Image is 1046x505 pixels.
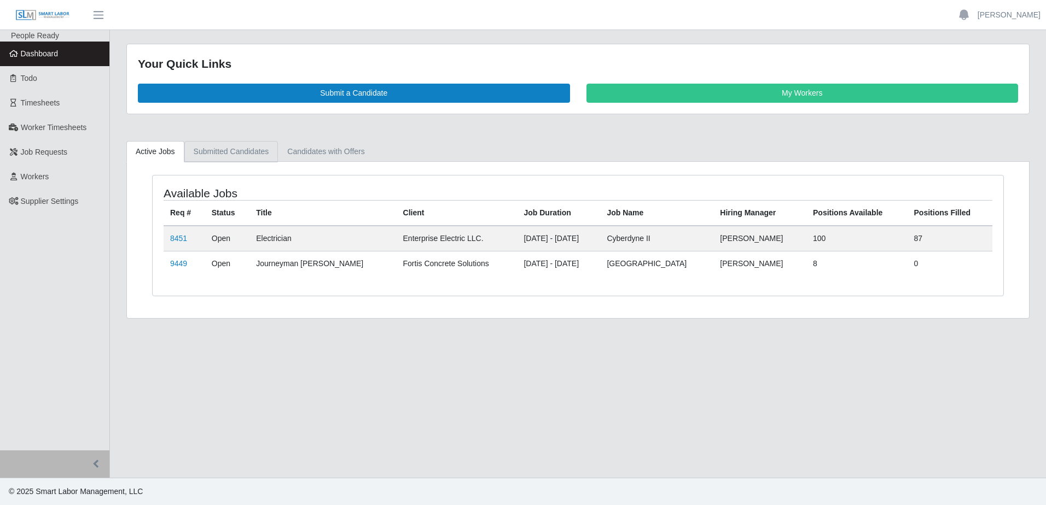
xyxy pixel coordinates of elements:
[21,98,60,107] span: Timesheets
[713,226,806,251] td: [PERSON_NAME]
[21,123,86,132] span: Worker Timesheets
[249,200,396,226] th: Title
[908,226,992,251] td: 87
[164,186,499,200] h4: Available Jobs
[806,226,908,251] td: 100
[138,84,570,103] a: Submit a Candidate
[21,197,79,205] span: Supplier Settings
[397,226,518,251] td: Enterprise Electric LLC.
[21,172,49,181] span: Workers
[586,84,1019,103] a: My Workers
[15,9,70,21] img: SLM Logo
[205,226,249,251] td: Open
[517,251,600,276] td: [DATE] - [DATE]
[9,487,143,496] span: © 2025 Smart Labor Management, LLC
[205,251,249,276] td: Open
[600,251,713,276] td: [GEOGRAPHIC_DATA]
[806,251,908,276] td: 8
[184,141,278,162] a: Submitted Candidates
[397,200,518,226] th: Client
[249,226,396,251] td: Electrician
[21,74,37,83] span: Todo
[21,49,59,58] span: Dashboard
[21,148,68,156] span: Job Requests
[11,31,59,40] span: People Ready
[205,200,249,226] th: Status
[806,200,908,226] th: Positions Available
[600,200,713,226] th: Job Name
[249,251,396,276] td: Journeyman [PERSON_NAME]
[170,234,187,243] a: 8451
[713,251,806,276] td: [PERSON_NAME]
[978,9,1041,21] a: [PERSON_NAME]
[600,226,713,251] td: Cyberdyne II
[517,226,600,251] td: [DATE] - [DATE]
[126,141,184,162] a: Active Jobs
[908,251,992,276] td: 0
[164,200,205,226] th: Req #
[517,200,600,226] th: Job Duration
[908,200,992,226] th: Positions Filled
[170,259,187,268] a: 9449
[278,141,374,162] a: Candidates with Offers
[397,251,518,276] td: Fortis Concrete Solutions
[138,55,1018,73] div: Your Quick Links
[713,200,806,226] th: Hiring Manager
